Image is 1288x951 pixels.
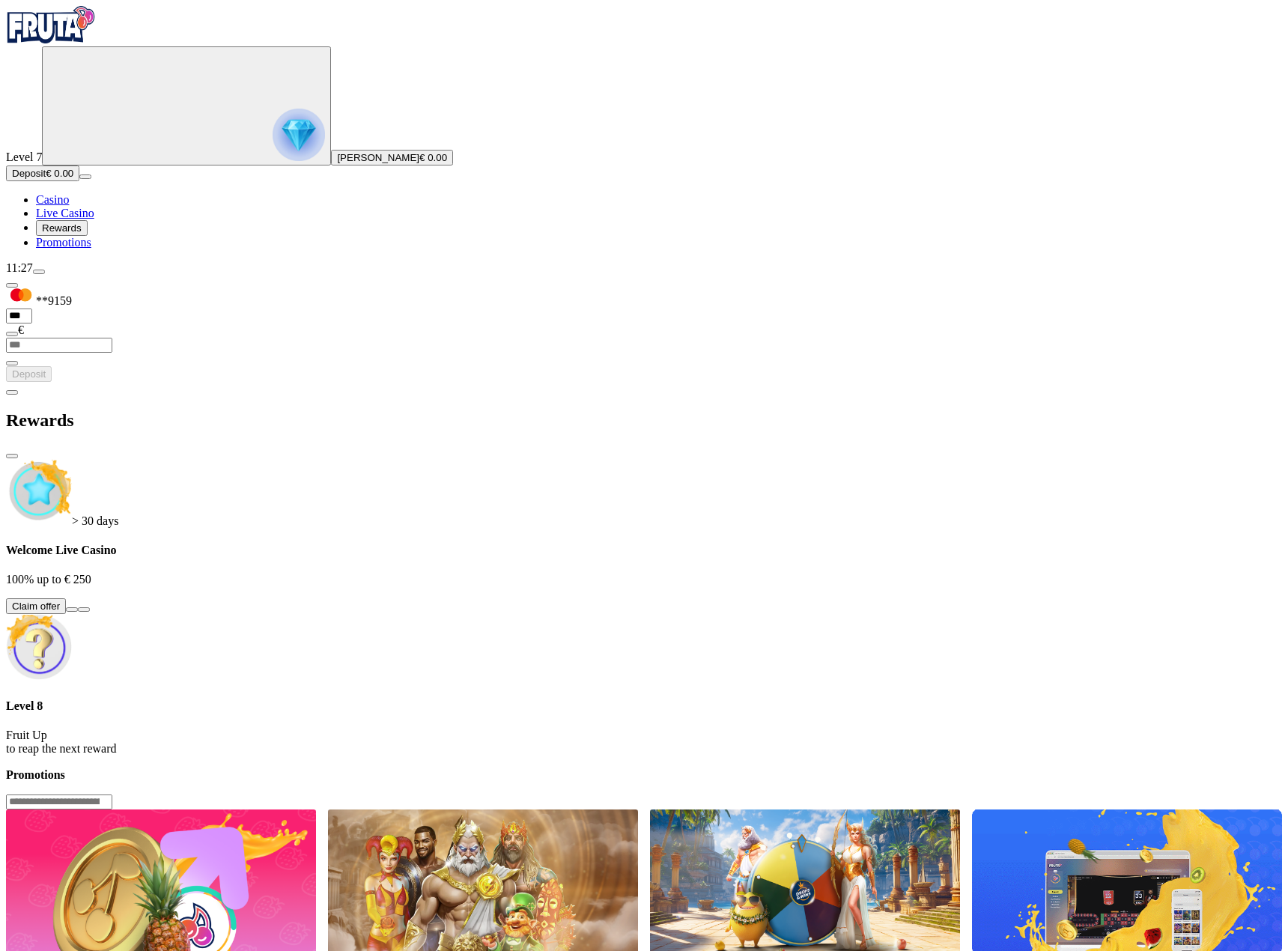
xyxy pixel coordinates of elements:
[419,152,447,163] span: € 0.00
[36,193,69,206] a: Casino
[6,361,18,365] button: eye icon
[6,454,18,458] button: close
[46,168,73,179] span: € 0.00
[6,768,1282,782] h3: Promotions
[337,152,419,163] span: [PERSON_NAME]
[36,207,94,219] a: Live Casino
[273,109,325,161] img: reward progress
[12,601,60,612] span: Claim offer
[42,222,82,234] span: Rewards
[6,410,1282,431] h2: Rewards
[33,270,45,274] button: menu
[18,323,24,336] span: €
[6,459,72,525] img: Welcome live bonus icon
[6,261,33,274] span: 11:27
[6,6,1282,249] nav: Primary
[331,150,453,165] button: [PERSON_NAME]€ 0.00
[6,151,42,163] span: Level 7
[6,699,1282,713] h4: Level 8
[6,366,52,382] button: Deposit
[6,794,112,809] input: Search
[6,288,36,305] img: MasterCard
[12,368,46,380] span: Deposit
[6,33,96,46] a: Fruta
[36,236,91,249] a: Promotions
[72,514,118,527] span: countdown
[6,6,96,43] img: Fruta
[78,607,90,612] button: info
[6,332,18,336] button: eye icon
[6,544,1282,557] h4: Welcome Live Casino
[6,729,1282,756] p: Fruit Up to reap the next reward
[79,174,91,179] button: menu
[6,283,18,288] button: Hide quick deposit form
[6,165,79,181] button: Depositplus icon€ 0.00
[36,220,88,236] button: Rewards
[6,573,1282,586] p: 100% up to € 250
[6,614,72,680] img: Unlock reward icon
[6,390,18,395] button: chevron-left icon
[6,193,1282,249] nav: Main menu
[42,46,331,165] button: reward progress
[12,168,46,179] span: Deposit
[6,598,66,614] button: Claim offer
